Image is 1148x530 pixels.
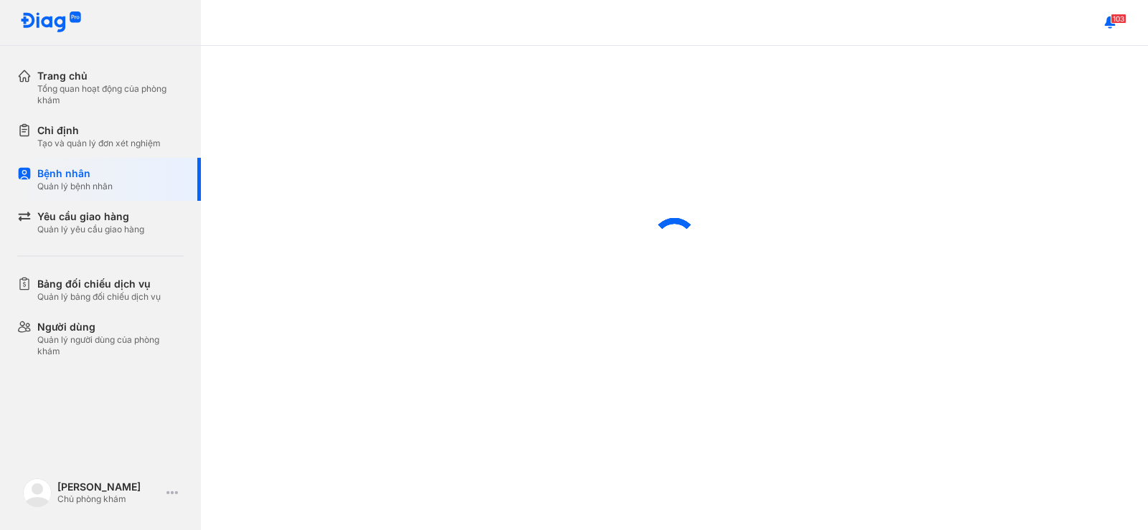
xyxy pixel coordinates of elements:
span: 103 [1111,14,1126,24]
div: Quản lý người dùng của phòng khám [37,334,184,357]
div: [PERSON_NAME] [57,481,161,493]
div: Yêu cầu giao hàng [37,209,144,224]
div: Tạo và quản lý đơn xét nghiệm [37,138,161,149]
div: Quản lý bảng đối chiếu dịch vụ [37,291,161,303]
div: Chỉ định [37,123,161,138]
div: Quản lý yêu cầu giao hàng [37,224,144,235]
div: Tổng quan hoạt động của phòng khám [37,83,184,106]
div: Chủ phòng khám [57,493,161,505]
img: logo [23,478,52,507]
img: logo [20,11,82,34]
div: Bệnh nhân [37,166,113,181]
div: Bảng đối chiếu dịch vụ [37,277,161,291]
div: Trang chủ [37,69,184,83]
div: Quản lý bệnh nhân [37,181,113,192]
div: Người dùng [37,320,184,334]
